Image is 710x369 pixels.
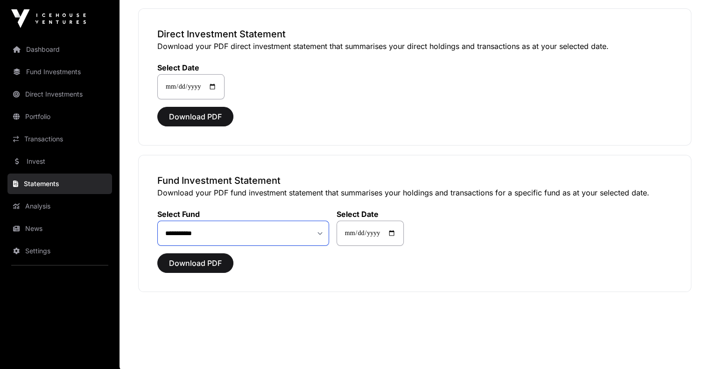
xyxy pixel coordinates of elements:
a: Download PDF [157,116,233,125]
span: Download PDF [169,111,222,122]
iframe: Chat Widget [663,324,710,369]
a: Portfolio [7,106,112,127]
a: Download PDF [157,263,233,272]
label: Select Date [337,209,404,219]
p: Download your PDF fund investment statement that summarises your holdings and transactions for a ... [157,187,672,198]
p: Download your PDF direct investment statement that summarises your direct holdings and transactio... [157,41,672,52]
h3: Fund Investment Statement [157,174,672,187]
img: Icehouse Ventures Logo [11,9,86,28]
a: Analysis [7,196,112,216]
a: Settings [7,241,112,261]
a: Dashboard [7,39,112,60]
label: Select Date [157,63,225,72]
a: Statements [7,174,112,194]
a: Direct Investments [7,84,112,104]
span: Download PDF [169,258,222,269]
label: Select Fund [157,209,329,219]
button: Download PDF [157,107,233,126]
a: News [7,218,112,239]
a: Fund Investments [7,62,112,82]
a: Invest [7,151,112,172]
h3: Direct Investment Statement [157,28,672,41]
button: Download PDF [157,253,233,273]
a: Transactions [7,129,112,149]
